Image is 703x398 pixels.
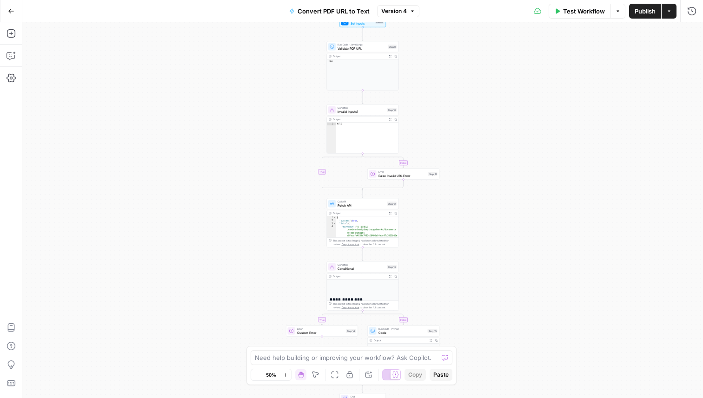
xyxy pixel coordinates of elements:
[387,202,397,206] div: Step 12
[629,4,661,19] button: Publish
[266,371,276,378] span: 50%
[635,7,656,16] span: Publish
[333,222,336,226] span: Toggle code folding, rows 3 through 5
[388,45,397,49] div: Step 9
[338,43,386,46] span: Run Code · JavaScript
[367,169,439,180] div: ErrorRaise Invalid URL ErrorStep 11
[322,337,363,385] g: Edge from step_14 to step_13-conditional-end
[563,7,605,16] span: Test Workflow
[298,7,370,16] span: Convert PDF URL to Text
[405,369,426,381] button: Copy
[342,306,359,309] span: Copy the output
[378,327,426,331] span: Run Code · Python
[321,311,363,325] g: Edge from step_13 to step_14
[362,27,364,41] g: Edge from start to step_9
[433,371,449,379] span: Paste
[362,189,364,198] g: Edge from step_10-conditional-end to step_12
[338,109,385,114] span: Invalid Inputs?
[428,329,438,333] div: Step 15
[408,371,422,379] span: Copy
[327,59,398,63] div: true
[363,154,404,168] g: Edge from step_10 to step_11
[387,265,397,269] div: Step 13
[430,369,452,381] button: Paste
[333,117,386,121] div: Output
[284,4,375,19] button: Convert PDF URL to Text
[363,375,404,385] g: Edge from step_15 to step_13-conditional-end
[377,5,419,17] button: Version 4
[338,200,385,203] span: Call API
[378,173,426,178] span: Raise Invalid URL Error
[363,311,404,325] g: Edge from step_13 to step_15
[327,261,399,311] div: ConditionConditionalStep 13Output**** **** ***This output is too large & has been abbreviated for...
[327,123,336,126] div: 1
[333,211,386,215] div: Output
[351,21,374,26] span: Set Inputs
[362,248,364,261] g: Edge from step_12 to step_13
[338,46,386,51] span: Validate PDF URL
[333,274,386,278] div: Output
[428,172,438,176] div: Step 11
[338,266,385,271] span: Conditional
[327,198,399,248] div: Call APIFetch APIStep 12Output{ "success":true, "data":{ "markdown":"![]([URL] .com/content/dam/t...
[338,263,385,267] span: Condition
[362,384,364,393] g: Edge from step_13-conditional-end to end
[549,4,610,19] button: Test Workflow
[333,54,386,58] div: Output
[378,330,426,335] span: Code
[338,106,385,110] span: Condition
[378,170,426,174] span: Error
[327,222,336,226] div: 3
[333,302,397,309] div: This output is too large & has been abbreviated for review. to view the full content.
[333,216,336,220] span: Toggle code folding, rows 1 through 6
[387,108,397,112] div: Step 10
[362,91,364,104] g: Edge from step_9 to step_10
[381,7,407,15] span: Version 4
[374,339,427,342] div: Output
[367,326,439,375] div: Run Code · PythonCodeStep 15Output**** **** ***This output is too large & has been abbreviated fo...
[342,243,359,246] span: Copy the output
[338,203,385,208] span: Fetch API
[327,104,399,154] div: ConditionInvalid Inputs?Step 10Outputnull
[363,180,404,190] g: Edge from step_11 to step_10-conditional-end
[327,219,336,222] div: 2
[327,216,336,220] div: 1
[346,329,356,333] div: Step 14
[322,154,363,190] g: Edge from step_10 to step_10-conditional-end
[327,41,399,91] div: Run Code · JavaScriptValidate PDF URLStep 9Outputtrue
[297,327,345,331] span: Error
[297,330,345,335] span: Custom Error
[333,239,397,246] div: This output is too large & has been abbreviated for review. to view the full content.
[286,326,358,337] div: ErrorCustom ErrorStep 14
